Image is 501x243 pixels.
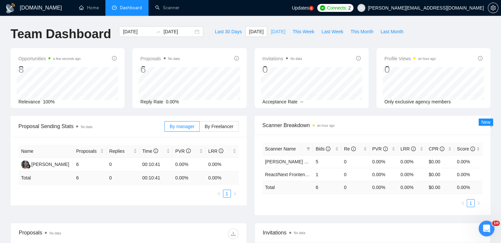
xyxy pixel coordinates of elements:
img: upwork-logo.png [320,5,325,11]
div: 0 [384,63,436,76]
a: RS[PERSON_NAME] [21,161,69,167]
span: Only exclusive agency members [384,99,451,104]
li: Previous Page [215,190,223,198]
td: 0.00% [398,168,426,181]
a: setting [488,5,498,11]
td: 6 [73,172,106,184]
button: [DATE] [245,26,267,37]
th: Replies [106,145,139,158]
div: 0 [263,63,302,76]
span: right [233,192,237,196]
span: CPR [429,146,444,151]
button: This Week [289,26,318,37]
span: Replies [109,148,132,155]
button: left [215,190,223,198]
span: Relevance [18,99,40,104]
span: to [155,29,161,34]
span: info-circle [383,147,388,151]
span: By Freelancer [205,124,233,129]
span: This Week [292,28,314,35]
td: Total [263,181,313,194]
span: Updates [292,5,309,11]
td: 00:10:41 [140,158,173,172]
button: This Month [347,26,377,37]
td: 0.00% [206,158,238,172]
span: Proposals [76,148,99,155]
th: Proposals [73,145,106,158]
td: 0.00% [173,158,206,172]
button: right [231,190,239,198]
span: PVR [175,148,191,154]
span: left [217,192,221,196]
a: 5 [309,6,314,11]
text: 5 [311,7,312,10]
span: info-circle [478,56,483,61]
span: [DATE] [271,28,285,35]
span: Proposals [140,55,180,63]
button: left [459,199,467,207]
li: Previous Page [459,199,467,207]
div: [PERSON_NAME] [31,161,69,168]
h1: Team Dashboard [11,26,111,42]
span: info-circle [411,147,416,151]
span: download [228,231,238,236]
td: 6 [73,158,106,172]
td: 0.00% [370,155,398,168]
span: Invitations [263,55,302,63]
a: homeHome [79,5,99,11]
span: Scanner Name [265,146,296,151]
span: By manager [170,124,194,129]
span: filter [306,147,310,151]
td: 0 [341,168,370,181]
input: Start date [123,28,153,35]
span: No data [294,231,305,235]
span: Profile Views [384,55,436,63]
span: dashboard [112,5,117,10]
span: right [477,201,481,205]
img: RS [21,160,29,169]
span: 100% [43,99,55,104]
span: No data [168,57,180,61]
time: an hour ago [418,57,435,61]
time: an hour ago [317,124,335,127]
td: Total [18,172,73,184]
span: info-circle [470,147,475,151]
span: info-circle [112,56,117,61]
div: 6 [140,63,180,76]
span: Reply Rate [140,99,163,104]
td: 0.00% [454,155,483,168]
td: 0.00 % [173,172,206,184]
input: End date [163,28,193,35]
td: 0.00% [454,168,483,181]
span: Re [344,146,356,151]
span: New [481,120,490,125]
li: 1 [467,199,475,207]
span: Last 30 Days [215,28,242,35]
span: LRR [401,146,416,151]
span: 0.00% [166,99,179,104]
span: Time [142,148,158,154]
button: [DATE] [267,26,289,37]
span: Last Month [380,28,403,35]
time: a few seconds ago [53,57,80,61]
span: This Month [350,28,373,35]
div: Proposals [19,229,128,239]
li: Next Page [231,190,239,198]
span: info-circle [186,148,191,153]
span: info-circle [153,148,158,153]
td: $ 0.00 [426,181,454,194]
td: 0.00% [398,155,426,168]
button: Last Week [318,26,347,37]
img: gigradar-bm.png [26,164,31,169]
td: 00:10:41 [140,172,173,184]
td: $0.00 [426,168,454,181]
button: right [475,199,483,207]
span: info-circle [356,56,361,61]
span: Opportunities [18,55,81,63]
span: PVR [372,146,388,151]
a: React/Next Frontend Dev [265,172,317,177]
button: Last 30 Days [211,26,245,37]
td: 0 [106,172,139,184]
span: Acceptance Rate [263,99,298,104]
